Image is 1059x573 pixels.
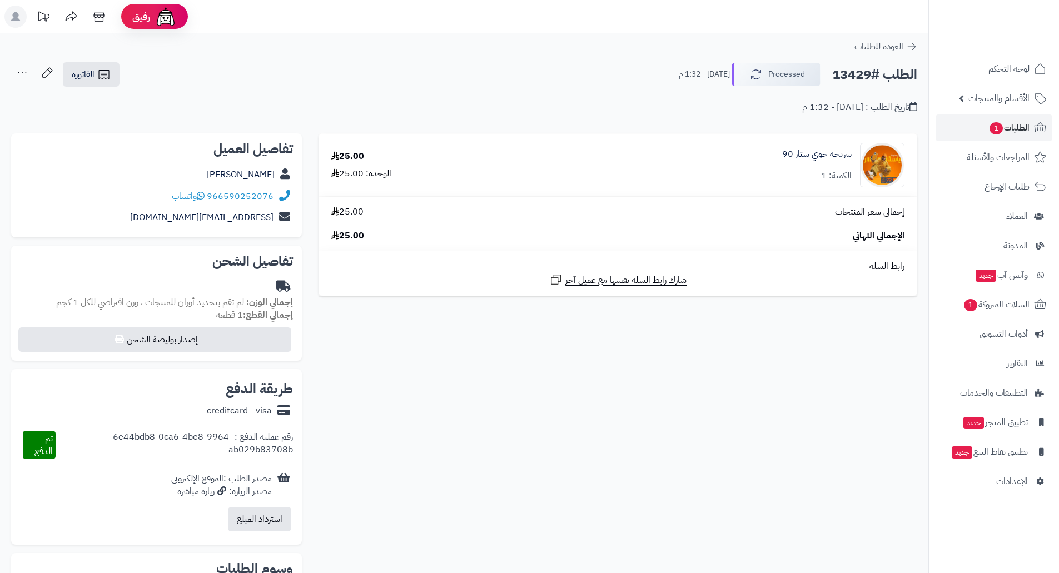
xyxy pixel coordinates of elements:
[951,444,1028,460] span: تطبيق نقاط البيع
[976,270,996,282] span: جديد
[331,167,391,180] div: الوحدة: 25.00
[565,274,687,287] span: شارك رابط السلة نفسها مع عميل آخر
[72,68,95,81] span: الفاتورة
[323,260,913,273] div: رابط السلة
[18,327,291,352] button: إصدار بوليصة الشحن
[1006,208,1028,224] span: العملاء
[967,150,1030,165] span: المراجعات والأسئلة
[171,485,272,498] div: مصدر الزيارة: زيارة مباشرة
[20,255,293,268] h2: تفاصيل الشحن
[130,211,274,224] a: [EMAIL_ADDRESS][DOMAIN_NAME]
[782,148,852,161] a: شريحة جوي ستار 90
[331,206,364,218] span: 25.00
[996,474,1028,489] span: الإعدادات
[732,63,821,86] button: Processed
[56,296,244,309] span: لم تقم بتحديد أوزان للمنتجات ، وزن افتراضي للكل 1 كجم
[243,308,293,322] strong: إجمالي القطع:
[952,446,972,459] span: جديد
[171,472,272,498] div: مصدر الطلب :الموقع الإلكتروني
[20,142,293,156] h2: تفاصيل العميل
[936,380,1052,406] a: التطبيقات والخدمات
[228,507,291,531] button: استرداد المبلغ
[990,122,1003,134] span: 1
[853,230,904,242] span: الإجمالي النهائي
[936,114,1052,141] a: الطلبات1
[962,415,1028,430] span: تطبيق المتجر
[679,69,730,80] small: [DATE] - 1:32 م
[936,409,1052,436] a: تطبيق المتجرجديد
[331,230,364,242] span: 25.00
[34,432,53,458] span: تم الدفع
[331,150,364,163] div: 25.00
[985,179,1030,195] span: طلبات الإرجاع
[980,326,1028,342] span: أدوات التسويق
[29,6,57,31] a: تحديثات المنصة
[936,56,1052,82] a: لوحة التحكم
[963,297,1030,312] span: السلات المتروكة
[1003,238,1028,253] span: المدونة
[172,190,205,203] a: واتساب
[1007,356,1028,371] span: التقارير
[207,168,275,181] a: [PERSON_NAME]
[988,61,1030,77] span: لوحة التحكم
[936,262,1052,288] a: وآتس آبجديد
[226,382,293,396] h2: طريقة الدفع
[835,206,904,218] span: إجمالي سعر المنتجات
[854,40,917,53] a: العودة للطلبات
[975,267,1028,283] span: وآتس آب
[964,299,977,311] span: 1
[936,468,1052,495] a: الإعدادات
[854,40,903,53] span: العودة للطلبات
[246,296,293,309] strong: إجمالي الوزن:
[960,385,1028,401] span: التطبيقات والخدمات
[936,203,1052,230] a: العملاء
[216,308,293,322] small: 1 قطعة
[936,350,1052,377] a: التقارير
[56,431,293,460] div: رقم عملية الدفع : 6e44bdb8-0ca6-4be8-9964-ab029b83708b
[63,62,120,87] a: الفاتورة
[936,173,1052,200] a: طلبات الإرجاع
[983,8,1048,32] img: logo-2.png
[207,190,274,203] a: 966590252076
[802,101,917,114] div: تاريخ الطلب : [DATE] - 1:32 م
[207,405,272,417] div: creditcard - visa
[132,10,150,23] span: رفيق
[936,291,1052,318] a: السلات المتروكة1
[832,63,917,86] h2: الطلب #13429
[936,144,1052,171] a: المراجعات والأسئلة
[968,91,1030,106] span: الأقسام والمنتجات
[861,143,904,187] img: 1752588278-90-90x90.jpg
[155,6,177,28] img: ai-face.png
[821,170,852,182] div: الكمية: 1
[936,321,1052,347] a: أدوات التسويق
[549,273,687,287] a: شارك رابط السلة نفسها مع عميل آخر
[936,232,1052,259] a: المدونة
[936,439,1052,465] a: تطبيق نقاط البيعجديد
[988,120,1030,136] span: الطلبات
[963,417,984,429] span: جديد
